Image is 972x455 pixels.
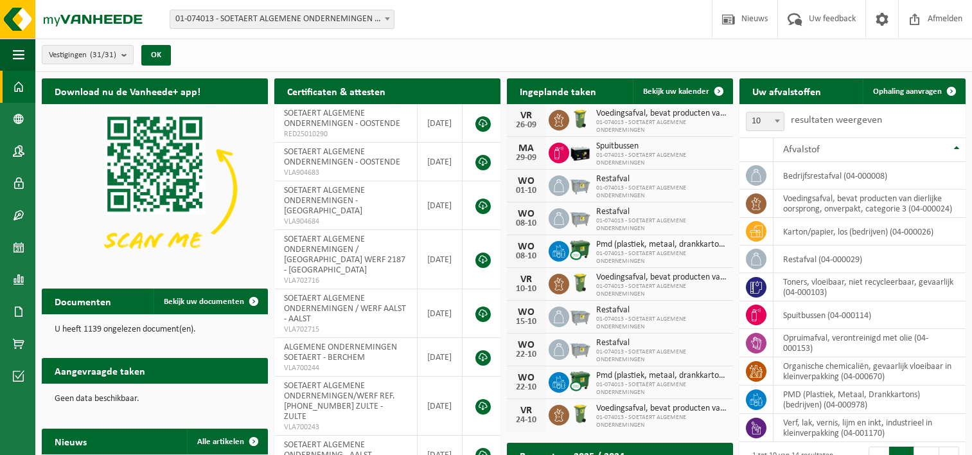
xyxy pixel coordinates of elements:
img: WB-0140-HPE-GN-50 [569,403,591,425]
td: organische chemicaliën, gevaarlijk vloeibaar in kleinverpakking (04-000670) [773,357,966,386]
span: 01-074013 - SOETAERT ALGEMENE ONDERNEMINGEN [596,119,727,134]
span: Restafval [596,305,727,316]
td: [DATE] [418,289,463,338]
p: U heeft 1139 ongelezen document(en). [55,325,255,334]
div: 08-10 [513,252,539,261]
td: [DATE] [418,338,463,377]
span: Ophaling aanvragen [873,87,942,96]
a: Bekijk uw documenten [154,289,267,314]
span: SOETAERT ALGEMENE ONDERNEMINGEN - OOSTENDE [284,109,400,129]
span: VLA702716 [284,276,407,286]
count: (31/31) [90,51,116,59]
span: VLA904684 [284,217,407,227]
div: 01-10 [513,186,539,195]
td: [DATE] [418,377,463,436]
h2: Certificaten & attesten [274,78,398,103]
h2: Aangevraagde taken [42,358,158,383]
div: VR [513,274,539,285]
span: 10 [746,112,784,131]
span: Voedingsafval, bevat producten van dierlijke oorsprong, onverpakt, categorie 3 [596,109,727,119]
h2: Documenten [42,289,124,314]
span: Restafval [596,207,727,217]
span: VLA904683 [284,168,407,178]
span: VLA700243 [284,422,407,433]
h2: Ingeplande taken [507,78,609,103]
span: Pmd (plastiek, metaal, drankkartons) (bedrijven) [596,240,727,250]
td: bedrijfsrestafval (04-000008) [773,162,966,190]
div: 24-10 [513,416,539,425]
span: VLA700244 [284,363,407,373]
div: WO [513,209,539,219]
span: Pmd (plastiek, metaal, drankkartons) (bedrijven) [596,371,727,381]
h2: Uw afvalstoffen [739,78,834,103]
a: Alle artikelen [187,429,267,454]
div: WO [513,307,539,317]
img: WB-2500-GAL-GY-01 [569,174,591,195]
img: WB-1100-CU [569,239,591,261]
div: 10-10 [513,285,539,294]
span: Voedingsafval, bevat producten van dierlijke oorsprong, onverpakt, categorie 3 [596,404,727,414]
td: karton/papier, los (bedrijven) (04-000026) [773,218,966,245]
div: WO [513,340,539,350]
span: Afvalstof [783,145,820,155]
div: 08-10 [513,219,539,228]
span: 01-074013 - SOETAERT ALGEMENE ONDERNEMINGEN [596,348,727,364]
td: voedingsafval, bevat producten van dierlijke oorsprong, onverpakt, categorie 3 (04-000024) [773,190,966,218]
div: VR [513,406,539,416]
span: Bekijk uw documenten [164,298,244,306]
h2: Nieuws [42,429,100,454]
div: VR [513,111,539,121]
span: Spuitbussen [596,141,727,152]
div: MA [513,143,539,154]
a: Bekijk uw kalender [633,78,732,104]
img: WB-0140-HPE-GN-50 [569,108,591,130]
span: SOETAERT ALGEMENE ONDERNEMINGEN - [GEOGRAPHIC_DATA] [284,186,365,216]
span: 01-074013 - SOETAERT ALGEMENE ONDERNEMINGEN [596,152,727,167]
span: Restafval [596,174,727,184]
span: RED25010290 [284,129,407,139]
span: SOETAERT ALGEMENE ONDERNEMINGEN - OOSTENDE [284,147,400,167]
div: WO [513,242,539,252]
span: SOETAERT ALGEMENE ONDERNEMINGEN/WERF REF.[PHONE_NUMBER] ZULTE - ZULTE [284,381,395,422]
td: [DATE] [418,143,463,181]
td: toners, vloeibaar, niet recycleerbaar, gevaarlijk (04-000103) [773,273,966,301]
div: WO [513,373,539,383]
span: VLA702715 [284,325,407,335]
span: 01-074013 - SOETAERT ALGEMENE ONDERNEMINGEN [596,217,727,233]
div: WO [513,176,539,186]
span: 01-074013 - SOETAERT ALGEMENE ONDERNEMINGEN - OOSTENDE [170,10,394,28]
span: 01-074013 - SOETAERT ALGEMENE ONDERNEMINGEN [596,381,727,397]
span: 01-074013 - SOETAERT ALGEMENE ONDERNEMINGEN [596,316,727,331]
td: spuitbussen (04-000114) [773,301,966,329]
a: Ophaling aanvragen [863,78,964,104]
span: 01-074013 - SOETAERT ALGEMENE ONDERNEMINGEN [596,414,727,429]
span: 01-074013 - SOETAERT ALGEMENE ONDERNEMINGEN [596,250,727,265]
div: 29-09 [513,154,539,163]
td: opruimafval, verontreinigd met olie (04-000153) [773,329,966,357]
span: Voedingsafval, bevat producten van dierlijke oorsprong, onverpakt, categorie 3 [596,272,727,283]
button: OK [141,45,171,66]
button: Vestigingen(31/31) [42,45,134,64]
span: ALGEMENE ONDERNEMINGEN SOETAERT - BERCHEM [284,343,397,362]
img: WB-2500-GAL-GY-01 [569,337,591,359]
div: 22-10 [513,350,539,359]
td: [DATE] [418,104,463,143]
td: restafval (04-000029) [773,245,966,273]
img: WB-2500-GAL-GY-01 [569,206,591,228]
div: 22-10 [513,383,539,392]
img: PB-LB-0680-HPE-BK-11 [569,141,591,163]
span: 01-074013 - SOETAERT ALGEMENE ONDERNEMINGEN - OOSTENDE [170,10,394,29]
span: Restafval [596,338,727,348]
td: [DATE] [418,181,463,230]
span: Vestigingen [49,46,116,65]
div: 26-09 [513,121,539,130]
p: Geen data beschikbaar. [55,395,255,404]
h2: Download nu de Vanheede+ app! [42,78,213,103]
img: WB-2500-GAL-GY-01 [569,305,591,326]
span: 01-074013 - SOETAERT ALGEMENE ONDERNEMINGEN [596,283,727,298]
img: WB-1100-CU [569,370,591,392]
span: Bekijk uw kalender [643,87,709,96]
span: SOETAERT ALGEMENE ONDERNEMINGEN / [GEOGRAPHIC_DATA] WERF 2187 - [GEOGRAPHIC_DATA] [284,235,405,275]
span: 10 [747,112,784,130]
td: verf, lak, vernis, lijm en inkt, industrieel in kleinverpakking (04-001170) [773,414,966,442]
